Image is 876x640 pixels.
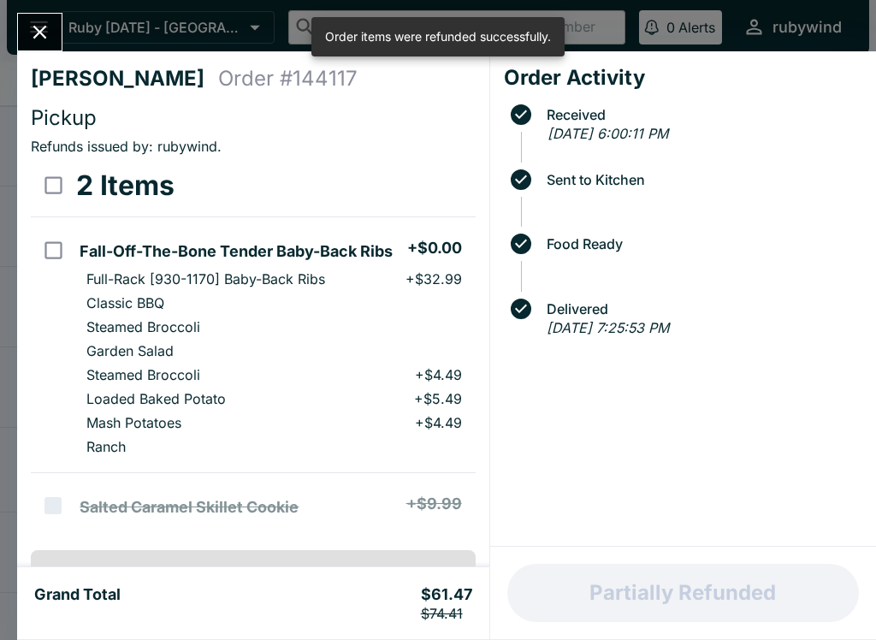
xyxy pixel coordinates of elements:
p: Ranch [86,438,126,455]
p: Steamed Broccoli [86,366,200,383]
p: Mash Potatoes [86,414,181,431]
p: + $5.49 [414,390,462,407]
div: Order items were refunded successfully. [325,22,551,51]
span: Delivered [538,301,862,317]
h5: $61.47 [421,584,472,622]
button: Close [18,14,62,50]
span: Food Ready [538,236,862,252]
p: Classic BBQ [86,294,164,311]
h4: Order # 144117 [218,66,358,92]
p: Loaded Baked Potato [86,390,226,407]
p: + $32.99 [405,270,462,287]
em: [DATE] 7:25:53 PM [547,319,669,336]
p: + $4.49 [415,414,462,431]
h5: Salted Caramel Skillet Cookie [80,497,299,518]
h3: 2 Items [76,169,175,203]
h5: + $0.00 [407,238,462,258]
h4: Order Activity [504,65,862,91]
p: Garden Salad [86,342,174,359]
h4: [PERSON_NAME] [31,66,218,92]
em: [DATE] 6:00:11 PM [547,125,668,142]
p: Full-Rack [930-1170] Baby-Back Ribs [86,270,325,287]
h5: Fall-Off-The-Bone Tender Baby-Back Ribs [80,241,393,262]
h5: + $9.99 [406,494,462,514]
table: orders table [31,155,476,536]
span: Received [538,107,862,122]
span: Pickup [31,105,97,130]
p: + $4.49 [415,366,462,383]
span: Refunds issued by: rubywind . [31,138,222,155]
p: Steamed Broccoli [86,318,200,335]
p: $74.41 [421,605,472,622]
h6: Special Instructions [44,564,462,581]
span: Sent to Kitchen [538,172,862,187]
h5: Grand Total [34,584,121,622]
